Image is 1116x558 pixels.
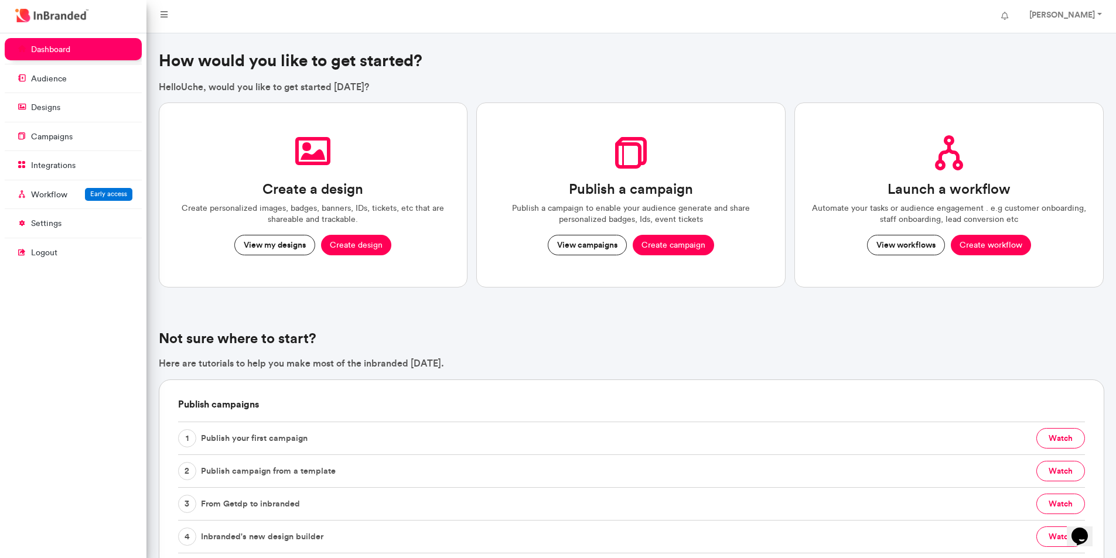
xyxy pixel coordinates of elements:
p: audience [31,73,67,85]
span: Inbranded's new design builder [201,528,323,546]
button: watch [1036,461,1085,481]
span: Early access [90,190,127,198]
a: audience [5,67,142,90]
button: Create design [321,235,391,256]
button: View workflows [867,235,945,256]
p: Automate your tasks or audience engagement . e.g customer onboarding, staff onboarding, lead conv... [809,203,1089,225]
a: settings [5,212,142,234]
a: [PERSON_NAME] [1018,5,1111,28]
h3: How would you like to get started? [159,51,1104,71]
button: Create campaign [633,235,714,256]
h6: Publish campaigns [178,380,1085,422]
h3: Publish a campaign [569,181,693,198]
a: WorkflowEarly access [5,183,142,206]
button: watch [1036,428,1085,449]
span: Publish your first campaign [201,429,308,447]
h3: Create a design [262,181,363,198]
a: campaigns [5,125,142,148]
p: settings [31,218,62,230]
span: From Getdp to inbranded [201,495,300,513]
span: Publish campaign from a template [201,462,336,480]
p: logout [31,247,57,259]
iframe: chat widget [1067,511,1104,546]
button: watch [1036,526,1085,547]
h3: Launch a workflow [888,181,1011,198]
button: watch [1036,494,1085,514]
button: View my designs [234,235,315,256]
a: dashboard [5,38,142,60]
span: 3 [178,495,196,513]
button: View campaigns [548,235,627,256]
p: Workflow [31,189,67,201]
p: Here are tutorials to help you make most of the inbranded [DATE]. [159,357,1104,369]
button: Create workflow [951,235,1031,256]
p: designs [31,102,60,114]
p: Hello Uche , would you like to get started [DATE]? [159,80,1104,93]
span: 2 [178,462,196,480]
a: designs [5,96,142,118]
p: dashboard [31,44,70,56]
p: campaigns [31,131,73,143]
a: integrations [5,154,142,176]
p: Create personalized images, badges, banners, IDs, tickets, etc that are shareable and trackable. [173,203,453,225]
p: Publish a campaign to enable your audience generate and share personalized badges, Ids, event tic... [491,203,771,225]
p: integrations [31,160,76,172]
span: 4 [178,528,196,546]
strong: [PERSON_NAME] [1029,9,1095,20]
h4: Not sure where to start? [159,330,1104,347]
span: 1 [178,429,196,447]
img: InBranded Logo [12,6,91,25]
